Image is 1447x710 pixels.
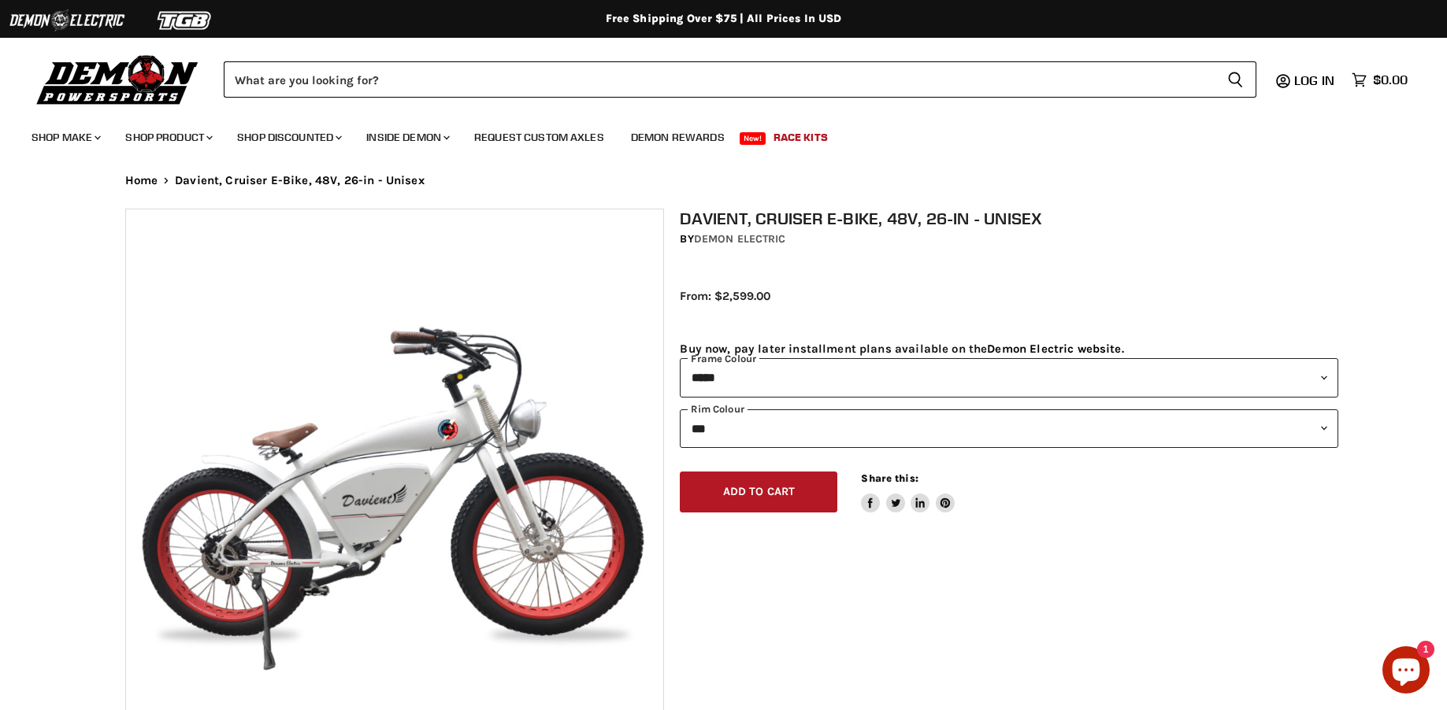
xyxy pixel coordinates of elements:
a: Inside Demon [354,121,459,153]
a: Race Kits [762,121,840,153]
span: Buy now, pay later installment plans available on the [680,342,987,356]
a: $0.00 [1344,68,1415,91]
nav: Breadcrumbs [94,174,1354,187]
aside: Share this: [861,471,955,513]
button: Add to cart [680,471,837,513]
form: Product [224,61,1256,98]
span: Davient, Cruiser E-Bike, 48V, 26-in - Unisex [175,174,425,187]
button: Search [1215,61,1256,98]
span: Share this: [861,472,918,484]
a: Shop Make [20,121,110,153]
a: Demon Electric website [987,342,1121,356]
img: Demon Electric Logo 2 [8,6,126,35]
span: New! [740,132,766,145]
span: Add to cart [723,485,796,498]
a: Home [125,174,158,187]
div: by [680,231,1338,248]
a: Demon Electric [694,232,786,246]
a: Request Custom Axles [462,121,616,153]
ul: Main menu [20,115,1404,153]
inbox-online-store-chat: Shopify online store chat [1378,646,1434,697]
span: $0.00 [1373,72,1408,87]
input: Search [224,61,1215,98]
h1: Davient, Cruiser E-Bike, 48V, 26-in - Unisex [680,209,1338,228]
a: Shop Discounted [225,121,351,153]
div: Free Shipping Over $75 | All Prices In USD [94,12,1354,26]
span: From: $2,599.00 [680,289,770,303]
img: TGB Logo 2 [126,6,244,35]
a: Shop Product [113,121,222,153]
span: . [1122,342,1124,356]
img: Demon Powersports [32,51,204,107]
span: Log in [1294,72,1334,88]
a: Log in [1287,73,1344,87]
a: Demon Rewards [619,121,736,153]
